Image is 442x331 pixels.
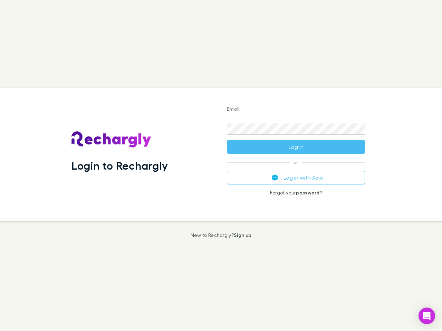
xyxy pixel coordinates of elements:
button: Log in [227,140,365,154]
a: Sign up [234,232,251,238]
p: Forgot your ? [227,190,365,195]
h1: Login to Rechargly [71,159,168,172]
p: New to Rechargly? [191,232,252,238]
div: Open Intercom Messenger [419,308,435,324]
img: Rechargly's Logo [71,131,152,148]
button: Log in with Xero [227,171,365,184]
img: Xero's logo [272,174,278,181]
a: password [296,190,319,195]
